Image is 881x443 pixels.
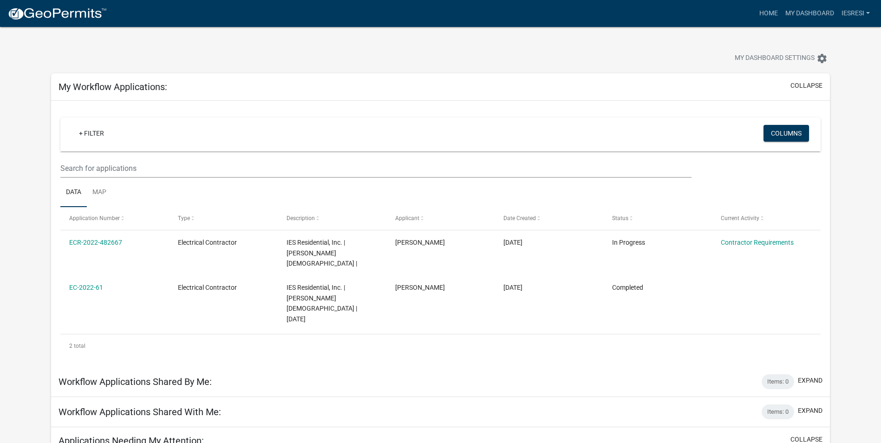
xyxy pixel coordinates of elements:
[60,178,87,208] a: Data
[612,239,645,246] span: In Progress
[178,215,190,221] span: Type
[60,159,692,178] input: Search for applications
[169,207,278,229] datatable-header-cell: Type
[59,376,212,387] h5: Workflow Applications Shared By Me:
[756,5,782,22] a: Home
[721,239,794,246] a: Contractor Requirements
[178,284,237,291] span: Electrical Contractor
[603,207,712,229] datatable-header-cell: Status
[782,5,838,22] a: My Dashboard
[60,334,821,358] div: 2 total
[395,284,445,291] span: William Britton Crist, Jr.
[278,207,386,229] datatable-header-cell: Description
[59,406,221,417] h5: Workflow Applications Shared With Me:
[87,178,112,208] a: Map
[764,125,809,142] button: Columns
[60,207,169,229] datatable-header-cell: Application Number
[69,239,122,246] a: ECR-2022-482667
[69,284,103,291] a: EC-2022-61
[612,284,643,291] span: Completed
[816,53,828,64] i: settings
[287,215,315,221] span: Description
[762,374,794,389] div: Items: 0
[386,207,495,229] datatable-header-cell: Applicant
[51,101,830,367] div: collapse
[712,207,821,229] datatable-header-cell: Current Activity
[798,406,822,416] button: expand
[72,125,111,142] a: + Filter
[395,215,419,221] span: Applicant
[287,239,357,267] span: IES Residential, Inc. | Britt Crist |
[735,53,815,64] span: My Dashboard Settings
[790,81,822,91] button: collapse
[59,81,167,92] h5: My Workflow Applications:
[762,404,794,419] div: Items: 0
[495,207,603,229] datatable-header-cell: Date Created
[721,215,759,221] span: Current Activity
[178,239,237,246] span: Electrical Contractor
[69,215,120,221] span: Application Number
[395,239,445,246] span: William Britton Crist, Jr.
[727,49,835,67] button: My Dashboard Settingssettings
[503,239,522,246] span: 09/23/2025
[287,284,357,323] span: IES Residential, Inc. | Britt Crist | 10/01/2025
[798,376,822,385] button: expand
[612,215,628,221] span: Status
[838,5,874,22] a: IESResi
[503,284,522,291] span: 09/23/2024
[503,215,536,221] span: Date Created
